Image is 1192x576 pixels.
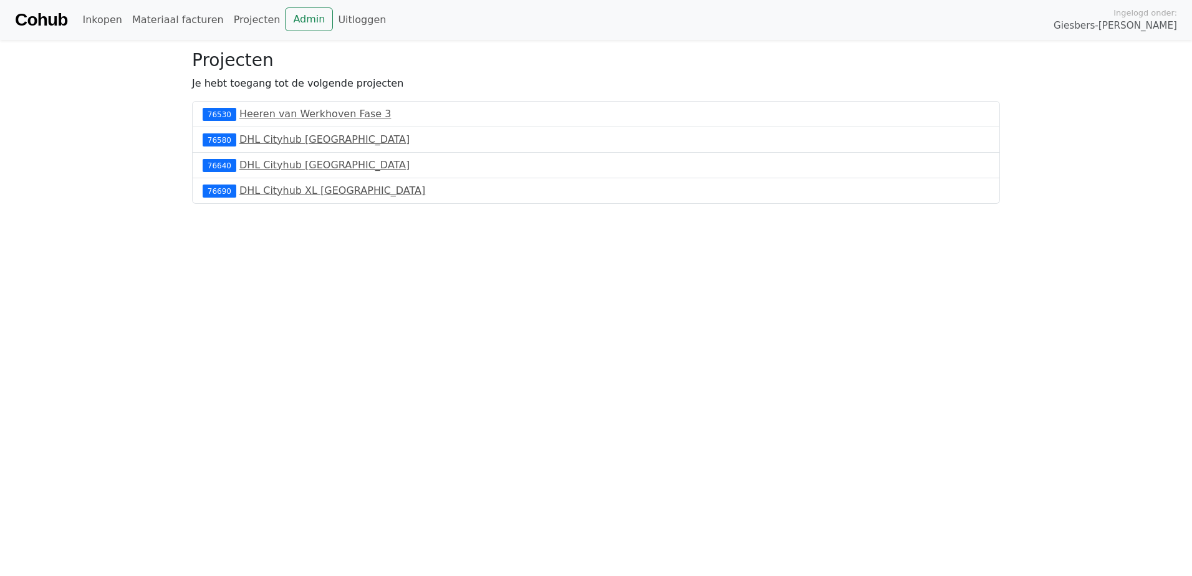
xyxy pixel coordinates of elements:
a: Materiaal facturen [127,7,229,32]
p: Je hebt toegang tot de volgende projecten [192,76,1000,91]
a: Projecten [229,7,286,32]
div: 76580 [203,133,236,146]
a: Inkopen [77,7,127,32]
a: Admin [285,7,333,31]
div: 76530 [203,108,236,120]
div: 76640 [203,159,236,171]
span: Giesbers-[PERSON_NAME] [1054,19,1177,33]
a: Heeren van Werkhoven Fase 3 [239,108,392,120]
div: 76690 [203,185,236,197]
a: DHL Cityhub XL [GEOGRAPHIC_DATA] [239,185,425,196]
a: DHL Cityhub [GEOGRAPHIC_DATA] [239,159,410,171]
a: Uitloggen [333,7,391,32]
span: Ingelogd onder: [1113,7,1177,19]
h3: Projecten [192,50,1000,71]
a: DHL Cityhub [GEOGRAPHIC_DATA] [239,133,410,145]
a: Cohub [15,5,67,35]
